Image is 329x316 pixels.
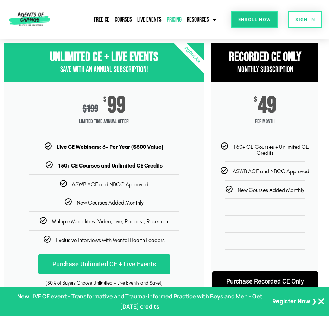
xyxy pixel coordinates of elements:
[60,65,148,74] span: Save with an Annual Subscription!
[237,65,293,74] span: Monthly Subscription
[135,12,163,28] a: Live Events
[52,218,168,225] span: Multiple Modalities: Video, Live, Podcast, Research
[272,297,316,307] a: Register Now ❯
[92,12,111,28] a: Free CE
[107,96,126,115] span: 99
[288,11,322,28] a: SIGN IN
[152,14,233,96] div: Popular
[83,103,98,115] div: 199
[72,181,148,188] span: ASWB ACE and NBCC Approved
[211,115,318,129] span: per month
[238,17,271,22] span: Enroll Now
[212,271,318,292] a: Purchase Recorded CE Only
[238,187,304,193] span: New Courses Added Monthly
[165,12,183,28] a: Pricing
[56,237,165,243] span: Exclusive Interviews with Mental Health Leaders
[233,144,309,156] span: 150+ CE Courses + Unlimited CE Credits
[185,12,218,28] a: Resources
[83,103,87,115] span: $
[58,162,163,169] b: 150+ CE Courses and Unlimited CE Credits
[57,144,163,150] b: Live CE Webinars: 6+ Per Year ($500 Value)
[295,17,315,22] span: SIGN IN
[258,96,276,115] span: 49
[4,50,204,65] h3: Unlimited CE + Live Events
[77,199,144,206] span: New Courses Added Monthly
[38,254,170,274] a: Purchase Unlimited CE + Live Events
[14,280,194,287] div: (80% of Buyers Choose Unlimited + Live Events and Save!)
[4,115,204,129] span: Limited Time Annual Offer!
[70,12,218,28] nav: Menu
[113,12,134,28] a: Courses
[13,291,267,312] p: New LIVE CE event - Transformative and Trauma-informed Practice with Boys and Men - Get [DATE] cr...
[317,297,325,306] button: Close Banner
[231,11,278,28] a: Enroll Now
[211,50,318,65] h3: RECORDED CE ONly
[103,96,106,103] span: $
[254,96,257,103] span: $
[233,168,309,175] span: ASWB ACE and NBCC Approved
